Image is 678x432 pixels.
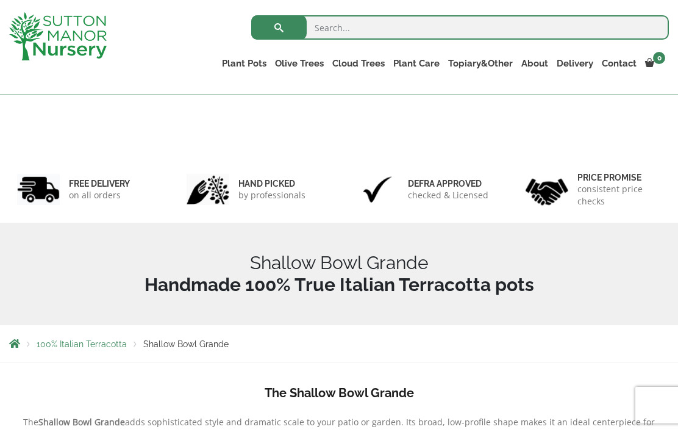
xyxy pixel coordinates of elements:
[9,12,107,60] img: logo
[577,172,661,183] h6: Price promise
[408,178,488,189] h6: Defra approved
[238,189,305,201] p: by professionals
[69,189,130,201] p: on all orders
[69,178,130,189] h6: FREE DELIVERY
[9,339,669,348] nav: Breadcrumbs
[653,52,665,64] span: 0
[598,55,641,72] a: Contact
[38,416,125,428] b: Shallow Bowl Grande
[23,416,38,428] span: The
[17,174,60,205] img: 1.jpg
[251,15,669,40] input: Search...
[577,183,661,207] p: consistent price checks
[552,55,598,72] a: Delivery
[641,55,669,72] a: 0
[408,189,488,201] p: checked & Licensed
[356,174,399,205] img: 3.jpg
[526,171,568,208] img: 4.jpg
[238,178,305,189] h6: hand picked
[37,339,127,349] a: 100% Italian Terracotta
[218,55,271,72] a: Plant Pots
[143,339,229,349] span: Shallow Bowl Grande
[265,386,414,400] b: The Shallow Bowl Grande
[444,55,517,72] a: Topiary&Other
[271,55,328,72] a: Olive Trees
[517,55,552,72] a: About
[389,55,444,72] a: Plant Care
[328,55,389,72] a: Cloud Trees
[187,174,229,205] img: 2.jpg
[9,252,669,296] h1: Shallow Bowl Grande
